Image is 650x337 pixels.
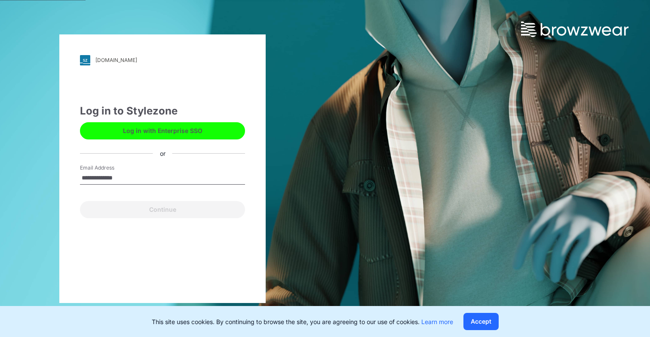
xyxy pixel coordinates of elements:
[463,313,499,330] button: Accept
[80,55,245,65] a: [DOMAIN_NAME]
[95,57,137,63] div: [DOMAIN_NAME]
[421,318,453,325] a: Learn more
[80,122,245,139] button: Log in with Enterprise SSO
[152,317,453,326] p: This site uses cookies. By continuing to browse the site, you are agreeing to our use of cookies.
[153,149,172,158] div: or
[80,103,245,119] div: Log in to Stylezone
[80,55,90,65] img: svg+xml;base64,PHN2ZyB3aWR0aD0iMjgiIGhlaWdodD0iMjgiIHZpZXdCb3g9IjAgMCAyOCAyOCIgZmlsbD0ibm9uZSIgeG...
[80,164,140,172] label: Email Address
[521,22,629,37] img: browzwear-logo.73288ffb.svg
